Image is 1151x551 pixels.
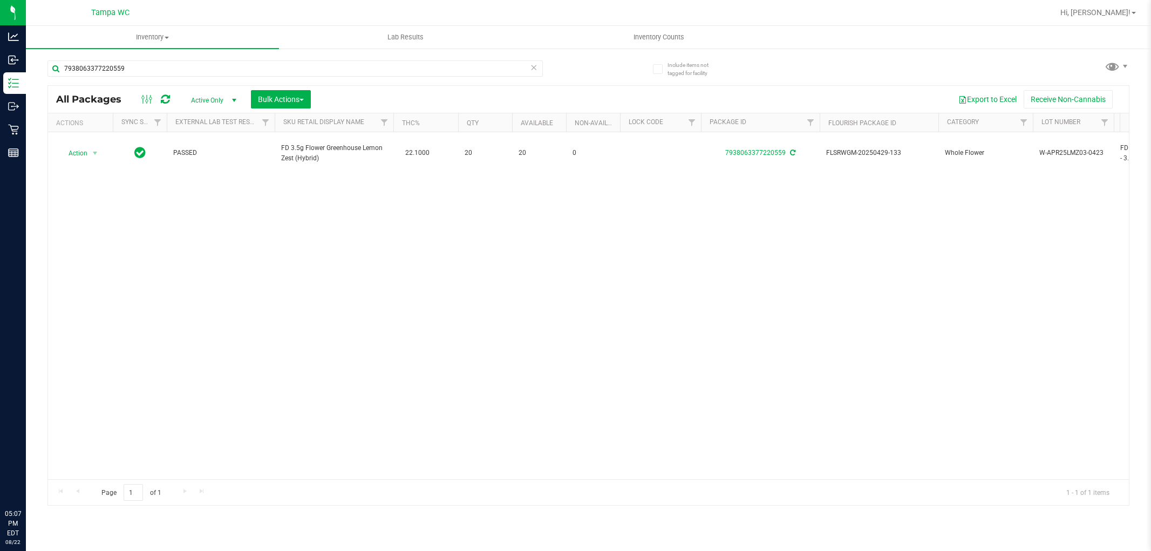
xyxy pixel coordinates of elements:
span: All Packages [56,93,132,105]
button: Export to Excel [951,90,1024,108]
span: Bulk Actions [258,95,304,104]
input: 1 [124,484,143,501]
a: Category [947,118,979,126]
div: Actions [56,119,108,127]
a: Filter [1015,113,1033,132]
span: W-APR25LMZ03-0423 [1039,148,1107,158]
a: Package ID [710,118,746,126]
a: Flourish Package ID [828,119,896,127]
iframe: Resource center unread badge [32,463,45,476]
inline-svg: Inbound [8,55,19,65]
span: 0 [573,148,614,158]
span: Whole Flower [945,148,1026,158]
span: 20 [519,148,560,158]
span: 1 - 1 of 1 items [1058,484,1118,500]
span: 20 [465,148,506,158]
span: Page of 1 [92,484,170,501]
a: Filter [376,113,393,132]
iframe: Resource center [11,465,43,497]
a: Filter [1096,113,1114,132]
inline-svg: Inventory [8,78,19,89]
button: Bulk Actions [251,90,311,108]
span: Action [59,146,88,161]
a: Sku Retail Display Name [283,118,364,126]
span: Hi, [PERSON_NAME]! [1060,8,1130,17]
span: 22.1000 [400,145,435,161]
input: Search Package ID, Item Name, SKU, Lot or Part Number... [47,60,543,77]
a: 7938063377220559 [725,149,786,157]
a: Lock Code [629,118,663,126]
span: Include items not tagged for facility [668,61,721,77]
span: select [88,146,102,161]
a: Lot Number [1041,118,1080,126]
a: Filter [683,113,701,132]
a: THC% [402,119,420,127]
span: Tampa WC [91,8,130,17]
p: 05:07 PM EDT [5,509,21,538]
inline-svg: Analytics [8,31,19,42]
span: Clear [530,60,538,74]
a: Qty [467,119,479,127]
span: FD 3.5g Flower Greenhouse Lemon Zest (Hybrid) [281,143,387,164]
inline-svg: Retail [8,124,19,135]
button: Receive Non-Cannabis [1024,90,1113,108]
span: Inventory [26,32,279,42]
a: Available [521,119,553,127]
a: External Lab Test Result [175,118,260,126]
a: Inventory Counts [532,26,785,49]
a: Sync Status [121,118,163,126]
span: In Sync [134,145,146,160]
span: Inventory Counts [619,32,699,42]
a: Filter [149,113,167,132]
p: 08/22 [5,538,21,546]
span: Lab Results [373,32,438,42]
span: FLSRWGM-20250429-133 [826,148,932,158]
a: Filter [802,113,820,132]
span: PASSED [173,148,268,158]
span: Sync from Compliance System [788,149,795,157]
a: Filter [257,113,275,132]
a: Non-Available [575,119,623,127]
inline-svg: Reports [8,147,19,158]
a: Inventory [26,26,279,49]
inline-svg: Outbound [8,101,19,112]
a: Lab Results [279,26,532,49]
